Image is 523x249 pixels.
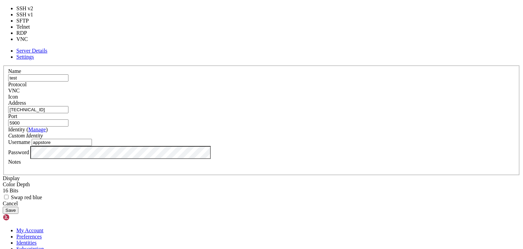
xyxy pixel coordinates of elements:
[3,3,434,9] x-row: Connecting [TECHNICAL_ID]...
[3,188,18,193] span: 16 Bits
[3,175,20,181] label: Display
[8,113,17,119] label: Port
[8,127,48,132] label: Identity
[8,82,27,87] label: Protocol
[3,207,18,214] button: Save
[4,195,9,199] input: Swap red blue
[8,133,43,138] i: Custom Identity
[3,214,42,221] img: Shellngn
[8,106,68,113] input: Host Name or IP
[16,36,41,42] li: VNC
[8,100,26,106] label: Address
[11,194,42,200] span: Swap red blue
[27,127,48,132] span: ( )
[16,5,41,12] li: SSH v2
[8,139,30,145] label: Username
[16,30,41,36] li: RDP
[16,12,41,18] li: SSH v1
[28,127,46,132] a: Manage
[16,234,42,239] a: Preferences
[3,194,42,200] label: If the colors of your display appear wrong (blues appear orange or red, etc.), it may be that you...
[16,54,34,60] a: Settings
[16,24,41,30] li: Telnet
[16,240,37,246] a: Identities
[8,94,18,100] label: Icon
[8,159,21,165] label: Notes
[8,74,68,82] input: Server Name
[8,133,515,139] div: Custom Identity
[8,68,21,74] label: Name
[3,201,520,207] div: Cancel
[3,181,30,187] label: The color depth to request, in bits-per-pixel.
[8,119,68,127] input: Port Number
[3,188,520,194] div: 16 Bits
[16,48,47,54] a: Server Details
[32,139,92,146] input: Login Username
[16,228,44,233] a: My Account
[3,9,5,14] div: (0, 1)
[16,18,41,24] li: SFTP
[8,88,20,93] span: VNC
[8,149,29,155] label: Password
[8,88,515,94] div: VNC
